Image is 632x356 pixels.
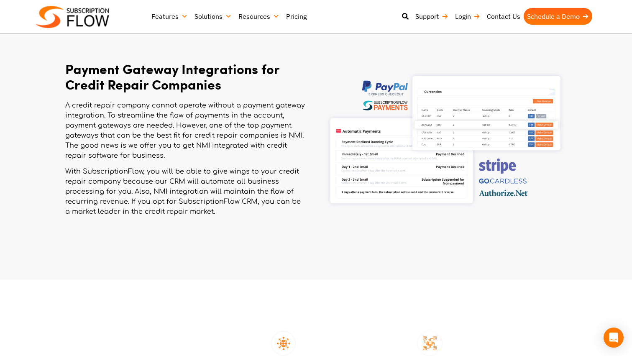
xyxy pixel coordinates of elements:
[283,8,310,25] a: Pricing
[324,50,564,234] img: Subscription Management Software for eCommerce
[412,8,452,25] a: Support
[604,328,624,348] div: Open Intercom Messenger
[235,8,283,25] a: Resources
[65,100,306,161] p: A credit repair company cannot operate without a payment gateway integration. To streamline the f...
[484,8,524,25] a: Contact Us
[452,8,484,25] a: Login
[36,6,109,28] img: Subscriptionflow
[148,8,191,25] a: Features
[65,61,306,92] h2: Payment Gateway Integrations for Credit Repair Companies
[191,8,235,25] a: Solutions
[65,166,306,217] p: With SubscriptionFlow, you will be able to give wings to your credit repair company because our C...
[524,8,592,25] a: Schedule a Demo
